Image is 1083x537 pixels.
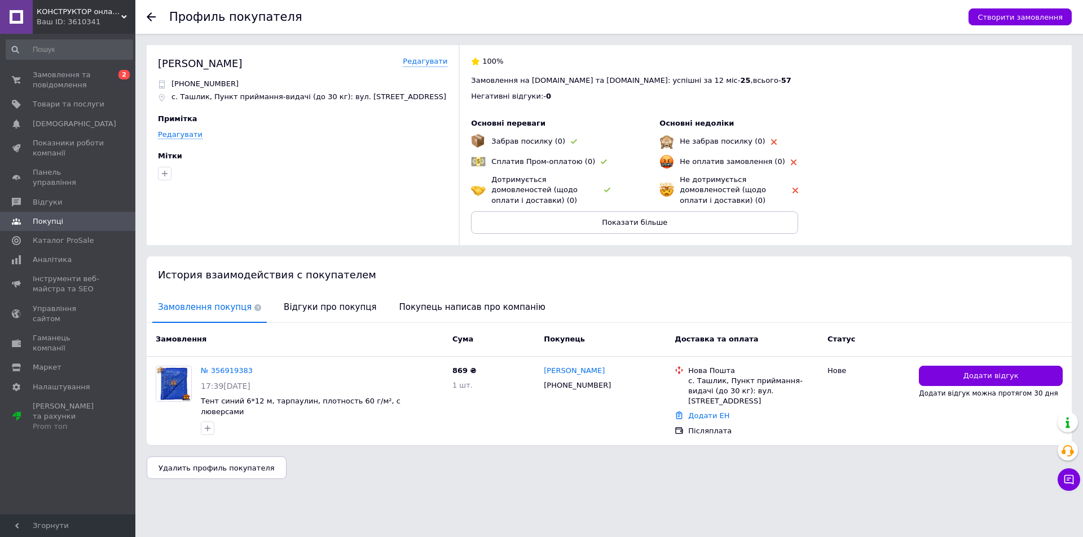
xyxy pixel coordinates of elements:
span: [PERSON_NAME] та рахунки [33,401,104,432]
div: Нова Пошта [688,366,818,376]
span: Основні недоліки [659,119,734,127]
input: Пошук [6,39,133,60]
span: Інструменти веб-майстра та SEO [33,274,104,294]
span: История взаимодействия с покупателем [158,269,376,281]
span: Сплатив Пром-оплатою (0) [491,157,595,166]
img: rating-tag-type [791,159,796,165]
span: Замовлення на [DOMAIN_NAME] та [DOMAIN_NAME]: успішні за 12 міс - , всього - [471,76,791,85]
span: Гаманець компанії [33,333,104,353]
div: [PERSON_NAME] [158,56,243,70]
div: [PHONE_NUMBER] [541,378,613,393]
span: Показати більше [602,218,667,227]
span: Панель управління [33,167,104,188]
img: emoji [471,183,486,197]
span: 869 ₴ [452,366,477,375]
img: emoji [471,154,486,169]
span: Налаштування [33,382,90,392]
span: Замовлення покупця [152,293,267,322]
span: [DEMOGRAPHIC_DATA] [33,119,116,129]
a: № 356919383 [201,366,253,375]
span: 17:39[DATE] [201,381,250,390]
button: Додати відгук [919,366,1063,387]
img: rating-tag-type [601,159,607,165]
div: Prom топ [33,421,104,432]
a: Фото товару [156,366,192,402]
a: Редагувати [158,130,202,139]
button: Показати більше [471,211,798,234]
span: Дотримується домовленостей (щодо оплати і доставки) (0) [491,175,578,204]
span: Покупець написав про компанію [394,293,551,322]
img: emoji [659,154,674,169]
span: Створити замовлення [978,13,1063,21]
span: Забрав посилку (0) [491,137,565,145]
span: Додати відгук можна протягом 30 дня [919,389,1058,397]
img: Фото товару [156,366,191,401]
div: Ваш ID: 3610341 [37,17,135,27]
span: Покупець [544,335,585,343]
span: Управління сайтом [33,304,104,324]
span: Товари та послуги [33,99,104,109]
span: Відгуки [33,197,62,207]
img: rating-tag-type [793,188,798,193]
span: Маркет [33,362,61,372]
img: emoji [471,134,485,148]
span: Замовлення [156,335,206,343]
p: [PHONE_NUMBER] [171,79,239,89]
span: 57 [781,76,791,85]
span: Покупці [33,216,63,227]
span: Замовлення та повідомлення [33,70,104,90]
button: Удалить профиль покупателя [147,456,287,479]
span: Не дотримується домовленостей (щодо оплати і доставки) (0) [680,175,766,204]
span: Примітка [158,114,197,123]
span: Відгуки про покупця [278,293,382,322]
a: Редагувати [403,56,447,67]
span: Додати відгук [963,371,1019,381]
span: 100% [482,57,503,65]
img: rating-tag-type [604,188,610,193]
span: Не оплатив замовлення (0) [680,157,785,166]
a: Тент синий 6*12 м, тарпаулин, плотность 60 г/м², с люверсами [201,397,400,416]
img: emoji [659,183,674,197]
span: Удалить профиль покупателя [159,464,275,472]
span: Доставка та оплата [675,335,758,343]
h1: Профиль покупателя [169,10,302,24]
span: КОНСТРУКТОР онлайн-магазин [37,7,121,17]
img: rating-tag-type [571,139,577,144]
button: Створити замовлення [968,8,1072,25]
div: Нове [827,366,910,376]
div: с. Ташлик, Пункт приймання-видачі (до 30 кг): вул. [STREET_ADDRESS] [688,376,818,407]
span: Cума [452,335,473,343]
button: Чат з покупцем [1058,468,1080,491]
span: Статус [827,335,856,343]
a: [PERSON_NAME] [544,366,605,376]
span: Негативні відгуки: - [471,92,546,100]
p: с. Ташлик, Пункт приймання-видачі (до 30 кг): вул. [STREET_ADDRESS] [171,92,446,102]
img: emoji [659,134,674,149]
div: Післяплата [688,426,818,436]
span: Каталог ProSale [33,236,94,246]
span: 1 шт. [452,381,473,389]
span: Не забрав посилку (0) [680,137,765,145]
img: rating-tag-type [771,139,777,145]
span: Мітки [158,152,182,160]
span: 2 [118,70,130,79]
span: Основні переваги [471,119,545,127]
a: Додати ЕН [688,411,729,420]
span: Показники роботи компанії [33,138,104,158]
div: Повернутися назад [147,12,156,21]
span: 25 [740,76,750,85]
span: 0 [546,92,551,100]
span: Аналітика [33,255,72,265]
